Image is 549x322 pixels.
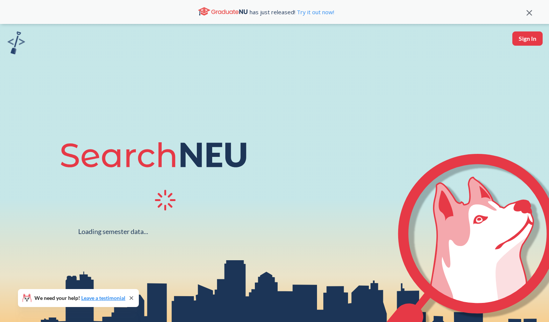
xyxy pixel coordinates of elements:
[512,31,543,46] button: Sign In
[295,8,334,16] a: Try it out now!
[7,31,25,57] a: sandbox logo
[7,31,25,54] img: sandbox logo
[78,227,148,236] div: Loading semester data...
[250,8,334,16] span: has just released!
[34,295,125,301] span: We need your help!
[81,295,125,301] a: Leave a testimonial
